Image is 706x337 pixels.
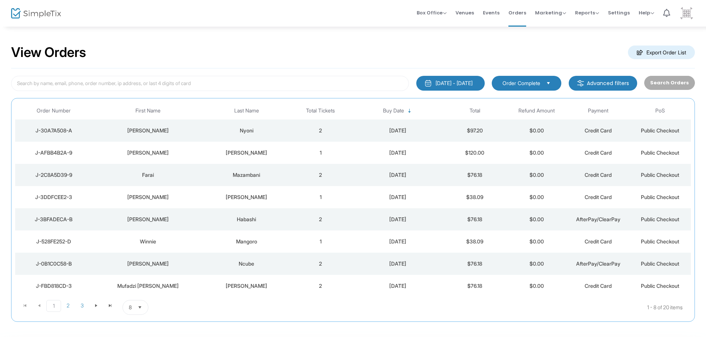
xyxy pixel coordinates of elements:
[17,171,90,179] div: J-2C8A5D39-9
[641,283,679,289] span: Public Checkout
[205,238,288,245] div: Mangoro
[89,300,103,311] span: Go to the next page
[290,142,352,164] td: 1
[535,9,566,16] span: Marketing
[205,171,288,179] div: Mazambani
[353,260,442,267] div: 14/8/2025
[502,80,540,87] span: Order Complete
[639,9,654,16] span: Help
[93,303,99,309] span: Go to the next page
[135,300,145,314] button: Select
[17,216,90,223] div: J-3BFADECA-B
[290,208,352,230] td: 2
[353,171,442,179] div: 16/8/2025
[576,216,621,222] span: AfterPay/ClearPay
[383,108,404,114] span: Buy Date
[543,79,554,87] button: Select
[576,260,621,267] span: AfterPay/ClearPay
[353,127,442,134] div: 19/8/2025
[585,194,612,200] span: Credit Card
[290,102,352,119] th: Total Tickets
[444,142,506,164] td: $120.00
[17,149,90,156] div: J-AFBB4B2A-9
[444,275,506,297] td: $76.18
[353,149,442,156] div: 16/8/2025
[641,149,679,156] span: Public Checkout
[94,216,201,223] div: Naomi
[290,230,352,253] td: 1
[641,194,679,200] span: Public Checkout
[577,80,584,87] img: filter
[444,119,506,142] td: $97.20
[205,127,288,134] div: Nyoni
[455,3,474,22] span: Venues
[94,260,201,267] div: Elaine
[506,230,568,253] td: $0.00
[569,76,637,91] m-button: Advanced filters
[588,108,608,114] span: Payment
[17,238,90,245] div: J-528FE252-D
[508,3,526,22] span: Orders
[94,193,201,201] div: Bruno
[506,164,568,186] td: $0.00
[94,282,201,290] div: Mufadzi Doreen
[17,193,90,201] div: J-3DDFCEE2-3
[11,76,409,91] input: Search by name, email, phone, order number, ip address, or last 4 digits of card
[353,216,442,223] div: 16/8/2025
[506,208,568,230] td: $0.00
[129,304,132,311] span: 8
[655,108,665,114] span: PoS
[641,238,679,245] span: Public Checkout
[135,108,161,114] span: First Name
[444,164,506,186] td: $76.18
[290,186,352,208] td: 1
[506,119,568,142] td: $0.00
[17,260,90,267] div: J-0B1C0C58-B
[94,171,201,179] div: Farai
[444,253,506,275] td: $76.18
[641,172,679,178] span: Public Checkout
[15,102,691,297] div: Data table
[94,238,201,245] div: Winnie
[205,282,288,290] div: Zhou
[585,283,612,289] span: Credit Card
[205,260,288,267] div: Ncube
[290,275,352,297] td: 2
[46,300,61,312] span: Page 1
[353,193,442,201] div: 16/8/2025
[641,127,679,134] span: Public Checkout
[444,186,506,208] td: $38.09
[585,149,612,156] span: Credit Card
[94,149,201,156] div: Rhett
[585,172,612,178] span: Credit Card
[205,216,288,223] div: Habashi
[641,260,679,267] span: Public Checkout
[205,149,288,156] div: Philp
[222,300,683,315] kendo-pager-info: 1 - 8 of 20 items
[407,108,413,114] span: Sortable
[75,300,89,311] span: Page 3
[416,76,485,91] button: [DATE] - [DATE]
[628,46,695,59] m-button: Export Order List
[37,108,71,114] span: Order Number
[424,80,432,87] img: monthly
[641,216,679,222] span: Public Checkout
[17,282,90,290] div: J-FBD818CD-3
[290,164,352,186] td: 2
[234,108,259,114] span: Last Name
[103,300,117,311] span: Go to the last page
[444,230,506,253] td: $38.09
[506,275,568,297] td: $0.00
[608,3,630,22] span: Settings
[17,127,90,134] div: J-30A7A508-A
[290,253,352,275] td: 2
[444,208,506,230] td: $76.18
[506,186,568,208] td: $0.00
[205,193,288,201] div: Mugabe
[483,3,500,22] span: Events
[290,119,352,142] td: 2
[575,9,599,16] span: Reports
[11,44,86,61] h2: View Orders
[506,102,568,119] th: Refund Amount
[585,238,612,245] span: Credit Card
